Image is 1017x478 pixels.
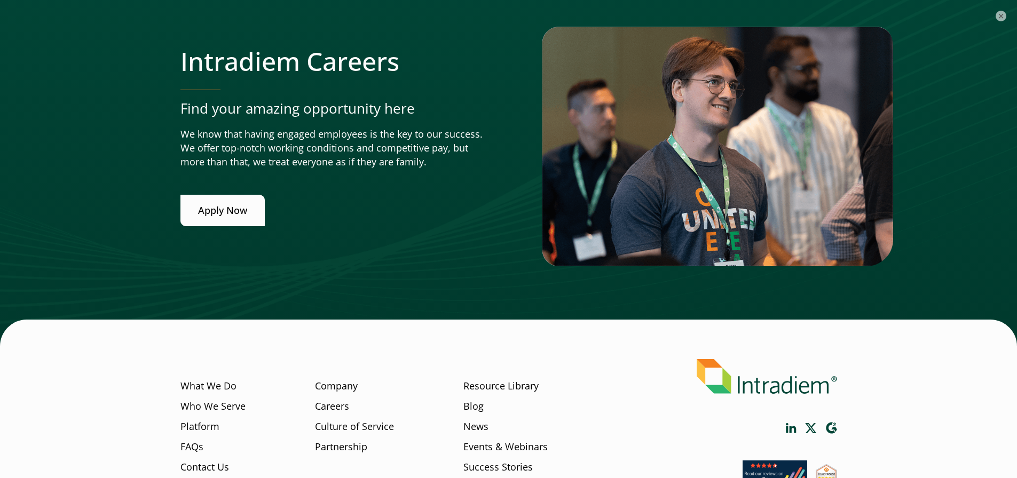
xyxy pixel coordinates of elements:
[463,420,488,434] a: News
[180,420,219,434] a: Platform
[180,440,203,454] a: FAQs
[315,440,367,454] a: Partnership
[180,195,265,226] a: Apply Now
[697,359,837,394] img: Intradiem
[463,379,539,393] a: Resource Library
[180,400,246,413] a: Who We Serve
[805,423,817,433] a: Link opens in a new window
[786,423,797,433] a: Link opens in a new window
[315,420,394,434] a: Culture of Service
[180,99,487,118] p: Find your amazing opportunity here
[180,460,229,474] a: Contact Us
[463,460,533,474] a: Success Stories
[180,128,487,169] p: We know that having engaged employees is the key to our success. We offer top-notch working condi...
[315,400,349,413] a: Careers
[463,440,548,454] a: Events & Webinars
[180,379,236,393] a: What We Do
[315,379,358,393] a: Company
[180,46,487,77] h2: Intradiem Careers
[825,422,837,434] a: Link opens in a new window
[996,11,1006,21] button: ×
[463,400,484,413] a: Blog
